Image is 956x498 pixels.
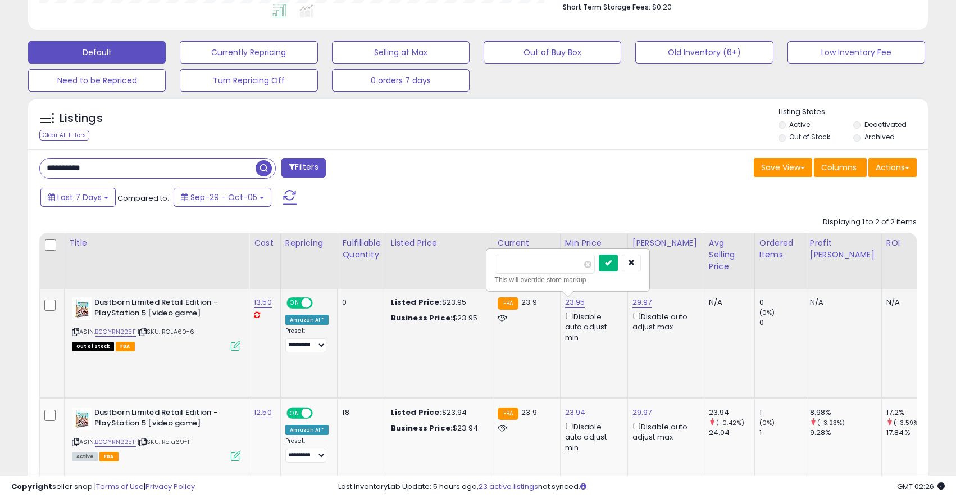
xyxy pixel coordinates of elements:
span: 23.9 [521,297,537,307]
img: 4124MGOyoOL._SL40_.jpg [72,408,92,430]
div: 18 [342,408,377,418]
div: 9.28% [810,428,881,438]
a: B0CYRN225F [95,437,136,447]
a: 29.97 [632,297,652,308]
b: Dustborn Limited Retail Edition - PlayStation 5 [video game] [94,408,231,431]
a: 23 active listings [479,481,538,492]
span: FBA [116,342,135,351]
button: Filters [281,158,325,178]
b: Short Term Storage Fees: [563,2,650,12]
div: 1 [759,408,805,418]
div: Current Buybox Price [498,237,556,261]
span: OFF [311,298,329,308]
div: Disable auto adjust max [632,310,695,332]
div: seller snap | | [11,482,195,492]
button: Columns [814,158,867,177]
button: Need to be Repriced [28,69,166,92]
button: Sep-29 - Oct-05 [174,188,271,207]
label: Active [789,120,810,129]
span: | SKU: Rola69-11 [138,437,192,446]
p: Listing States: [779,107,928,117]
button: 0 orders 7 days [332,69,470,92]
div: Clear All Filters [39,130,89,141]
span: ON [288,409,302,418]
div: Avg Selling Price [709,237,750,273]
div: Displaying 1 to 2 of 2 items [823,217,917,228]
div: ROI [886,237,927,249]
div: N/A [886,297,923,307]
label: Archived [864,132,895,142]
div: 1 [759,428,805,438]
span: Sep-29 - Oct-05 [190,192,257,203]
a: 23.94 [565,407,586,418]
button: Last 7 Days [40,188,116,207]
div: Last InventoryLab Update: 5 hours ago, not synced. [338,482,945,492]
span: ON [288,298,302,308]
small: (0%) [759,418,775,427]
div: Amazon AI * [285,425,329,435]
small: (-3.23%) [817,418,845,427]
div: 8.98% [810,408,881,418]
button: Old Inventory (6+) [635,41,773,64]
a: 13.50 [254,297,272,308]
div: $23.94 [391,408,484,418]
span: OFF [311,409,329,418]
button: Default [28,41,166,64]
div: Ordered Items [759,237,800,261]
span: FBA [99,452,119,461]
b: Dustborn Limited Retail Edition - PlayStation 5 [video game] [94,297,231,321]
div: Cost [254,237,276,249]
div: Fulfillable Quantity [342,237,381,261]
div: Disable auto adjust min [565,420,619,453]
span: Columns [821,162,857,173]
label: Deactivated [864,120,907,129]
small: (-0.42%) [716,418,744,427]
small: (-3.59%) [894,418,921,427]
b: Listed Price: [391,407,442,418]
div: $23.94 [391,423,484,433]
small: FBA [498,297,518,310]
div: $23.95 [391,313,484,323]
span: $0.20 [652,2,672,12]
button: Turn Repricing Off [180,69,317,92]
button: Out of Buy Box [484,41,621,64]
div: 17.2% [886,408,932,418]
span: Compared to: [117,193,169,203]
div: 0 [759,297,805,307]
a: 23.95 [565,297,585,308]
div: Amazon AI * [285,315,329,325]
label: Out of Stock [789,132,830,142]
strong: Copyright [11,481,52,492]
div: $23.95 [391,297,484,307]
div: 24.04 [709,428,754,438]
div: 0 [759,318,805,328]
div: N/A [810,297,873,307]
button: Save View [754,158,812,177]
div: 23.94 [709,408,754,418]
button: Low Inventory Fee [787,41,925,64]
div: ASIN: [72,408,240,460]
div: [PERSON_NAME] [632,237,699,249]
button: Selling at Max [332,41,470,64]
a: 29.97 [632,407,652,418]
div: 0 [342,297,377,307]
b: Business Price: [391,423,453,433]
div: Title [69,237,244,249]
b: Listed Price: [391,297,442,307]
div: Disable auto adjust max [632,420,695,442]
div: Preset: [285,437,329,463]
b: Business Price: [391,313,453,323]
div: ASIN: [72,297,240,350]
span: 23.9 [521,407,537,418]
div: Profit [PERSON_NAME] [810,237,877,261]
a: Terms of Use [96,481,144,492]
small: FBA [498,408,518,420]
div: Disable auto adjust min [565,310,619,343]
h5: Listings [60,111,103,126]
div: This will override store markup [495,274,641,286]
span: 2025-10-13 02:26 GMT [897,481,945,492]
a: 12.50 [254,407,272,418]
img: 4124MGOyoOL._SL40_.jpg [72,297,92,320]
span: | SKU: ROLA60-6 [138,327,195,336]
div: Repricing [285,237,333,249]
